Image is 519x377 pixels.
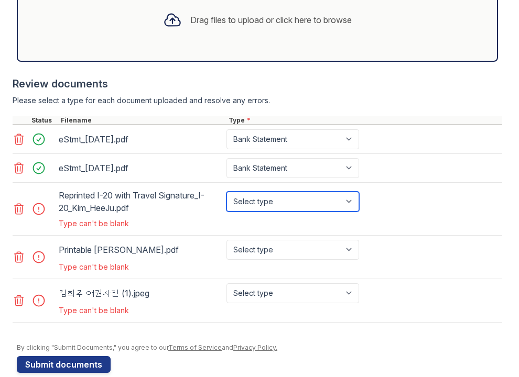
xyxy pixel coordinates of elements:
[59,116,226,125] div: Filename
[59,218,361,229] div: Type can't be blank
[59,187,222,216] div: Reprinted I-20 with Travel Signature_I-20_Kim_HeeJu.pdf
[13,95,502,106] div: Please select a type for each document uploaded and resolve any errors.
[190,14,352,26] div: Drag files to upload or click here to browse
[59,305,361,316] div: Type can't be blank
[233,343,277,351] a: Privacy Policy.
[59,285,222,302] div: 김희주 여권사진 (1).jpeg
[168,343,222,351] a: Terms of Service
[17,343,502,352] div: By clicking "Submit Documents," you agree to our and
[29,116,59,125] div: Status
[59,241,222,258] div: Printable [PERSON_NAME].pdf
[226,116,502,125] div: Type
[59,160,222,176] div: eStmt_[DATE].pdf
[17,356,111,373] button: Submit documents
[59,131,222,148] div: eStmt_[DATE].pdf
[13,76,502,91] div: Review documents
[59,262,361,272] div: Type can't be blank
